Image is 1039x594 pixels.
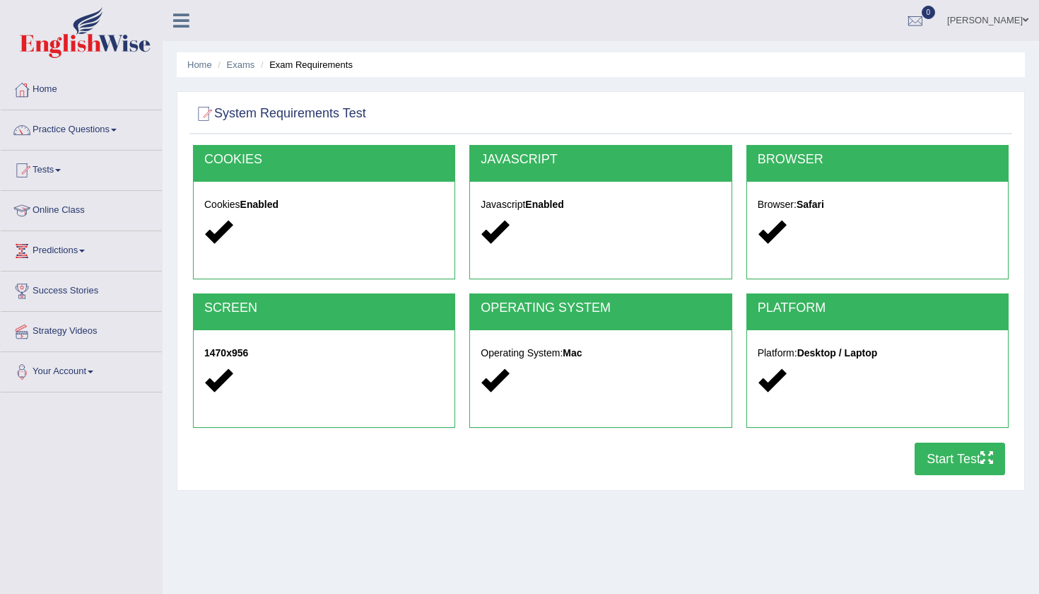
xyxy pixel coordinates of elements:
[227,59,255,70] a: Exams
[1,272,162,307] a: Success Stories
[204,347,248,359] strong: 1470x956
[481,153,720,167] h2: JAVASCRIPT
[758,153,997,167] h2: BROWSER
[758,348,997,359] h5: Platform:
[240,199,278,210] strong: Enabled
[481,199,720,210] h5: Javascript
[758,301,997,315] h2: PLATFORM
[1,352,162,388] a: Your Account
[922,6,936,19] span: 0
[797,347,878,359] strong: Desktop / Laptop
[525,199,563,210] strong: Enabled
[481,301,720,315] h2: OPERATING SYSTEM
[1,312,162,347] a: Strategy Videos
[193,103,366,124] h2: System Requirements Test
[187,59,212,70] a: Home
[797,199,824,210] strong: Safari
[1,191,162,226] a: Online Class
[1,151,162,186] a: Tests
[481,348,720,359] h5: Operating System:
[1,110,162,146] a: Practice Questions
[204,301,444,315] h2: SCREEN
[204,153,444,167] h2: COOKIES
[1,70,162,105] a: Home
[257,58,353,71] li: Exam Requirements
[563,347,582,359] strong: Mac
[915,443,1005,475] button: Start Test
[758,199,997,210] h5: Browser:
[1,231,162,267] a: Predictions
[204,199,444,210] h5: Cookies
